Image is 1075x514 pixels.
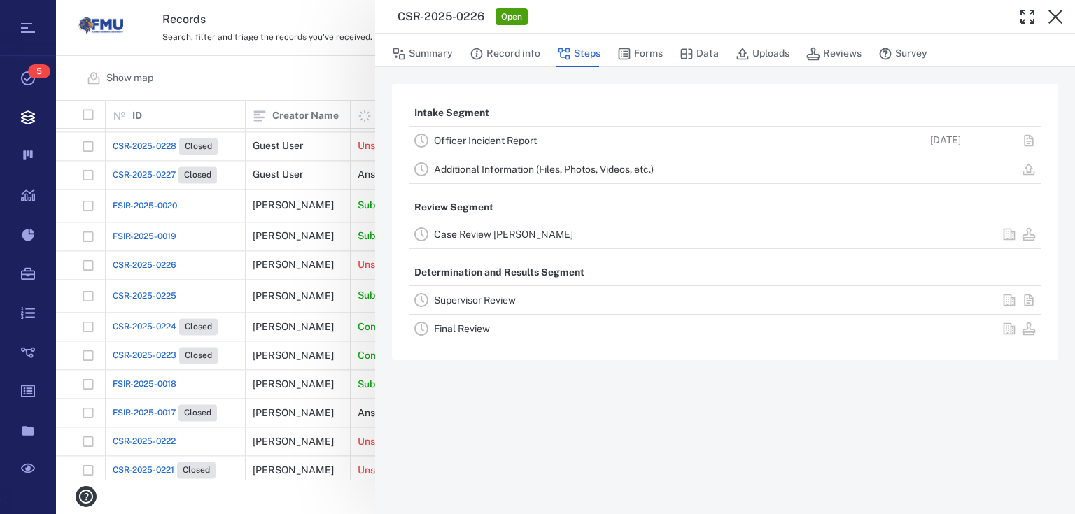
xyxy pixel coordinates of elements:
span: 5 [28,64,50,78]
button: Reviews [806,41,862,67]
button: Summary [392,41,453,67]
button: Uploads [736,41,789,67]
button: Forms [617,41,663,67]
a: Final Review [434,323,490,334]
button: Record info [470,41,540,67]
a: Supervisor Review [434,294,516,306]
button: Toggle Fullscreen [1013,3,1041,31]
p: Determination and Results Segment [409,260,590,285]
button: Close [1041,3,1069,31]
h3: CSR-2025-0226 [398,8,484,25]
span: Open [498,11,525,23]
button: Survey [878,41,927,67]
button: Data [680,41,719,67]
p: Review Segment [409,195,499,220]
p: Intake Segment [409,101,495,126]
p: [DATE] [930,134,961,148]
a: Officer Incident Report [434,135,537,146]
button: Steps [557,41,600,67]
a: Case Review [PERSON_NAME] [434,229,573,240]
a: Additional Information (Files, Photos, Videos, etc.) [434,164,654,175]
span: Help [31,10,60,22]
